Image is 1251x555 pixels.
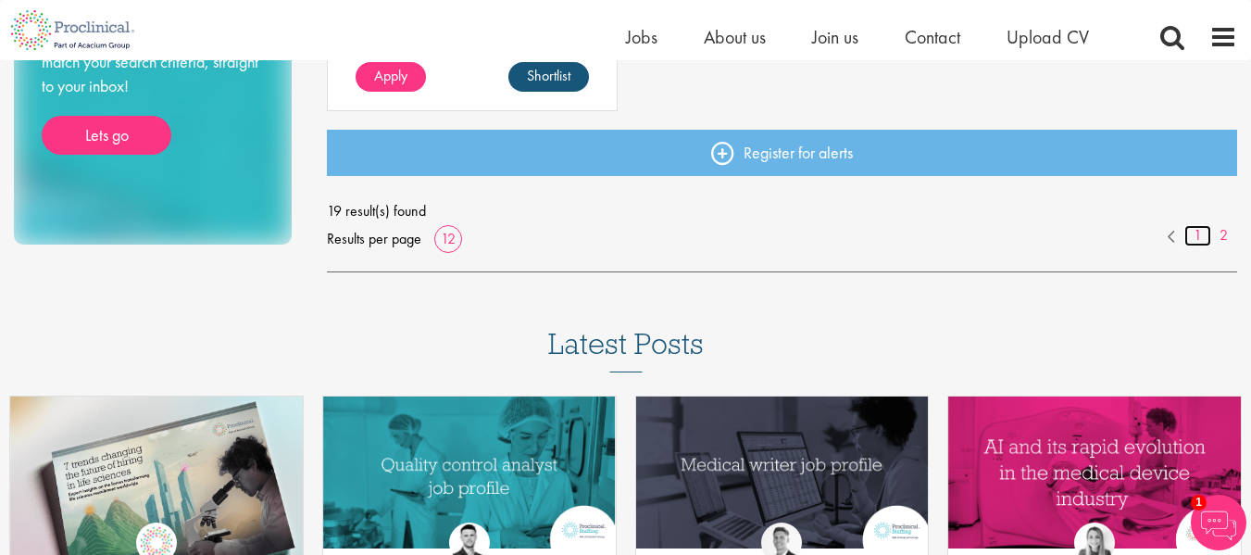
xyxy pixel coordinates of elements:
img: Chatbot [1191,495,1246,550]
a: Shortlist [508,62,589,92]
a: 12 [434,229,462,248]
a: Register for alerts [327,130,1237,176]
span: 1 [1191,495,1207,511]
a: Upload CV [1007,25,1089,49]
a: Jobs [626,25,657,49]
span: 19 result(s) found [327,197,1237,225]
a: About us [704,25,766,49]
a: Lets go [42,116,171,155]
span: Results per page [327,225,421,253]
a: Join us [812,25,858,49]
img: AI and Its Impact on the Medical Device Industry | Proclinical [948,397,1241,549]
a: Contact [905,25,960,49]
a: 1 [1184,225,1211,246]
img: quality control analyst job profile [323,397,616,549]
div: Take the hassle out of job hunting and receive the latest jobs that match your search criteria, s... [42,3,264,156]
h3: Latest Posts [548,328,704,372]
a: Apply [356,62,426,92]
img: Medical writer job profile [636,397,929,549]
span: Apply [374,66,407,85]
a: 2 [1210,225,1237,246]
